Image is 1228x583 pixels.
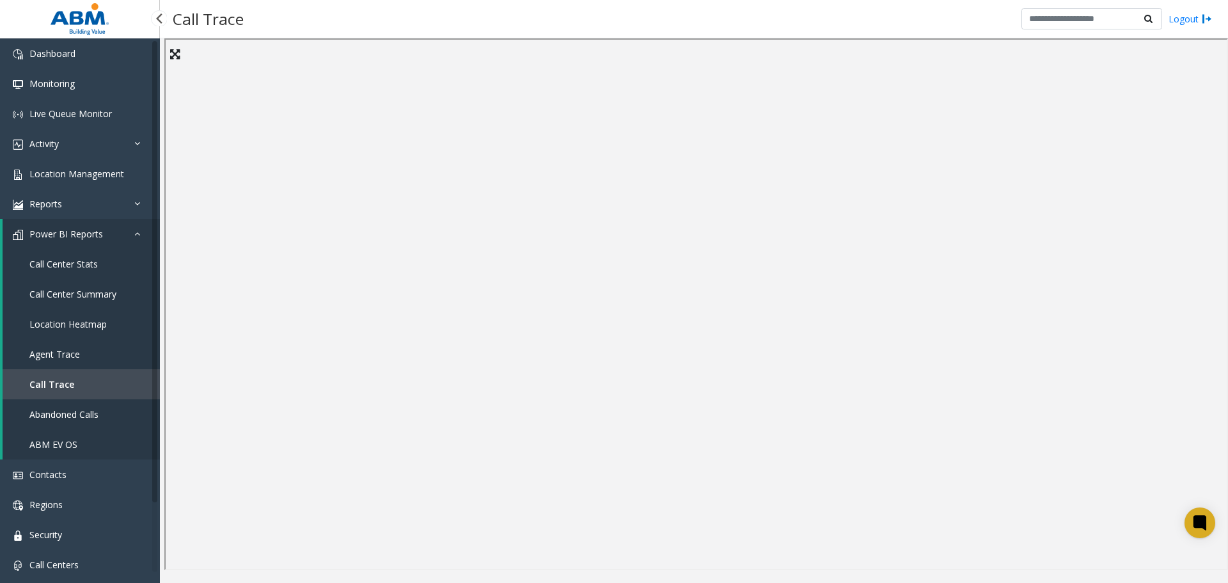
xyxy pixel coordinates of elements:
span: Regions [29,499,63,511]
span: Contacts [29,468,67,481]
span: Monitoring [29,77,75,90]
span: Dashboard [29,47,75,60]
span: Location Management [29,168,124,180]
span: Reports [29,198,62,210]
span: Location Heatmap [29,318,107,330]
img: 'icon' [13,470,23,481]
img: 'icon' [13,200,23,210]
img: 'icon' [13,500,23,511]
h3: Call Trace [166,3,250,35]
span: Security [29,529,62,541]
span: Call Center Stats [29,258,98,270]
span: ABM EV OS [29,438,77,451]
img: 'icon' [13,49,23,60]
img: 'icon' [13,79,23,90]
span: Power BI Reports [29,228,103,240]
img: 'icon' [13,531,23,541]
img: 'icon' [13,230,23,240]
a: Power BI Reports [3,219,160,249]
a: Call Trace [3,369,160,399]
a: ABM EV OS [3,429,160,459]
span: Activity [29,138,59,150]
span: Live Queue Monitor [29,108,112,120]
a: Logout [1169,12,1212,26]
a: Call Center Stats [3,249,160,279]
img: 'icon' [13,109,23,120]
span: Call Centers [29,559,79,571]
span: Abandoned Calls [29,408,98,420]
a: Location Heatmap [3,309,160,339]
img: 'icon' [13,561,23,571]
a: Abandoned Calls [3,399,160,429]
img: 'icon' [13,140,23,150]
span: Call Center Summary [29,288,116,300]
a: Call Center Summary [3,279,160,309]
span: Call Trace [29,378,74,390]
a: Agent Trace [3,339,160,369]
img: 'icon' [13,170,23,180]
span: Agent Trace [29,348,80,360]
img: logout [1202,12,1212,26]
